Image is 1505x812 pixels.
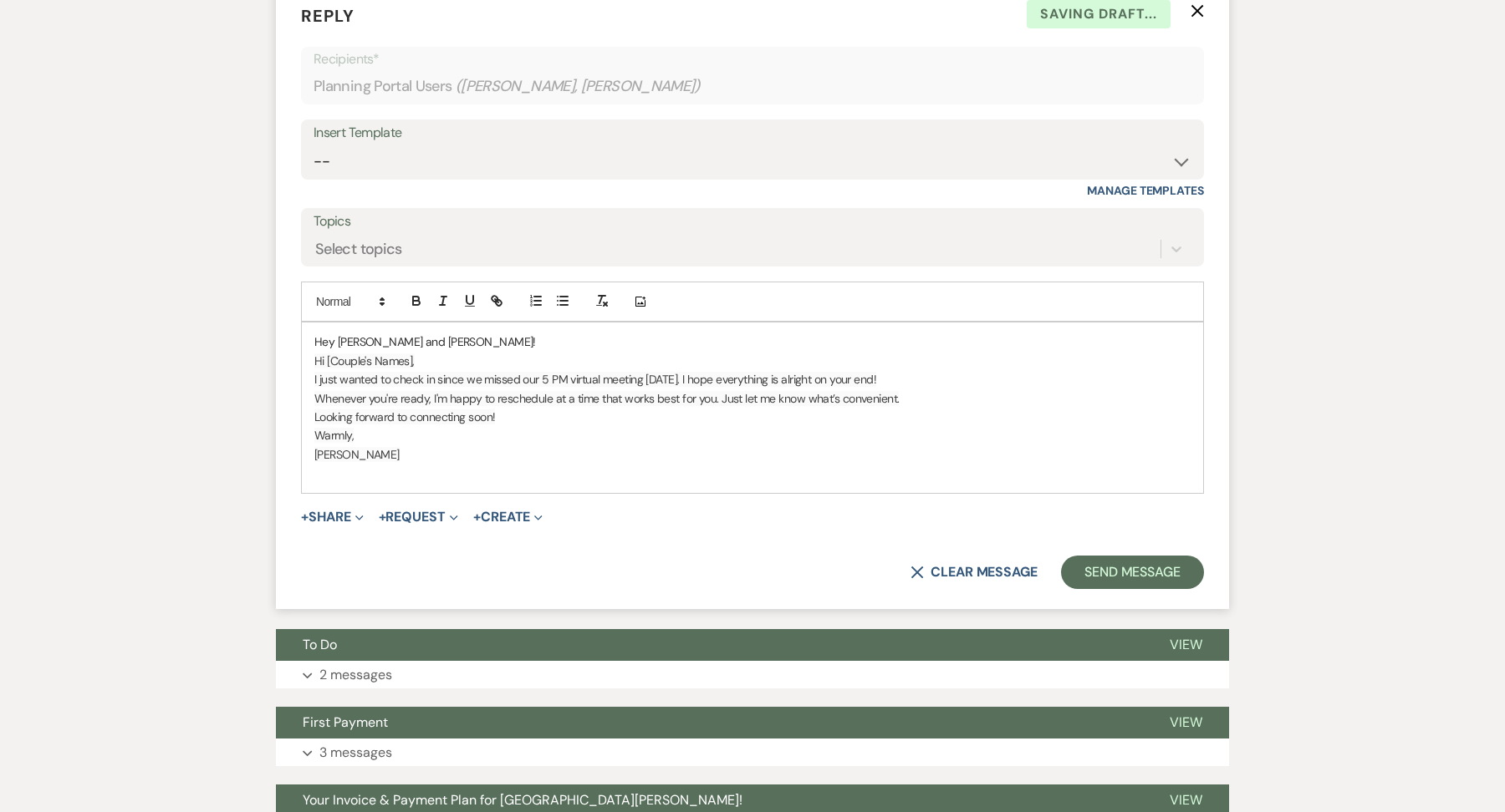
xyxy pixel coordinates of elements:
span: View [1170,791,1202,809]
button: First Payment [276,707,1143,738]
span: Hi [Couple's Names], [314,353,415,368]
span: + [379,510,386,524]
span: + [301,510,309,524]
button: View [1143,629,1229,661]
button: Request [379,510,458,524]
p: Recipients* [314,48,1191,70]
p: 2 messages [319,664,392,686]
button: Create [473,510,543,524]
span: Your Invoice & Payment Plan for [GEOGRAPHIC_DATA][PERSON_NAME]! [303,791,742,809]
button: Share [301,510,364,524]
span: View [1170,636,1202,653]
div: Planning Portal Users [314,70,1191,103]
button: View [1143,707,1229,738]
span: Warmly, [314,428,354,443]
button: Send Message [1061,556,1204,589]
a: Manage Templates [1087,183,1204,198]
div: Insert Template [314,121,1191,145]
span: First Payment [303,713,388,731]
span: Looking forward to connecting soon! [314,409,495,424]
span: I just wanted to check in since we missed our 5 PM virtual meeting [DATE]. I hope everything is a... [314,372,876,387]
button: 3 messages [276,738,1229,767]
span: Reply [301,5,355,27]
span: Whenever you're ready, I'm happy to reschedule at a time that works best for you. Just let me kno... [314,391,899,406]
label: Topics [314,210,1191,234]
span: [PERSON_NAME] [314,447,400,462]
p: 3 messages [319,742,392,764]
button: Clear message [911,566,1038,579]
span: ( [PERSON_NAME], [PERSON_NAME] ) [456,75,701,98]
span: To Do [303,636,337,653]
span: View [1170,713,1202,731]
button: 2 messages [276,661,1229,689]
span: + [473,510,481,524]
button: To Do [276,629,1143,661]
p: Hey [PERSON_NAME] and [PERSON_NAME]! [314,332,1191,351]
div: Select topics [315,238,402,261]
